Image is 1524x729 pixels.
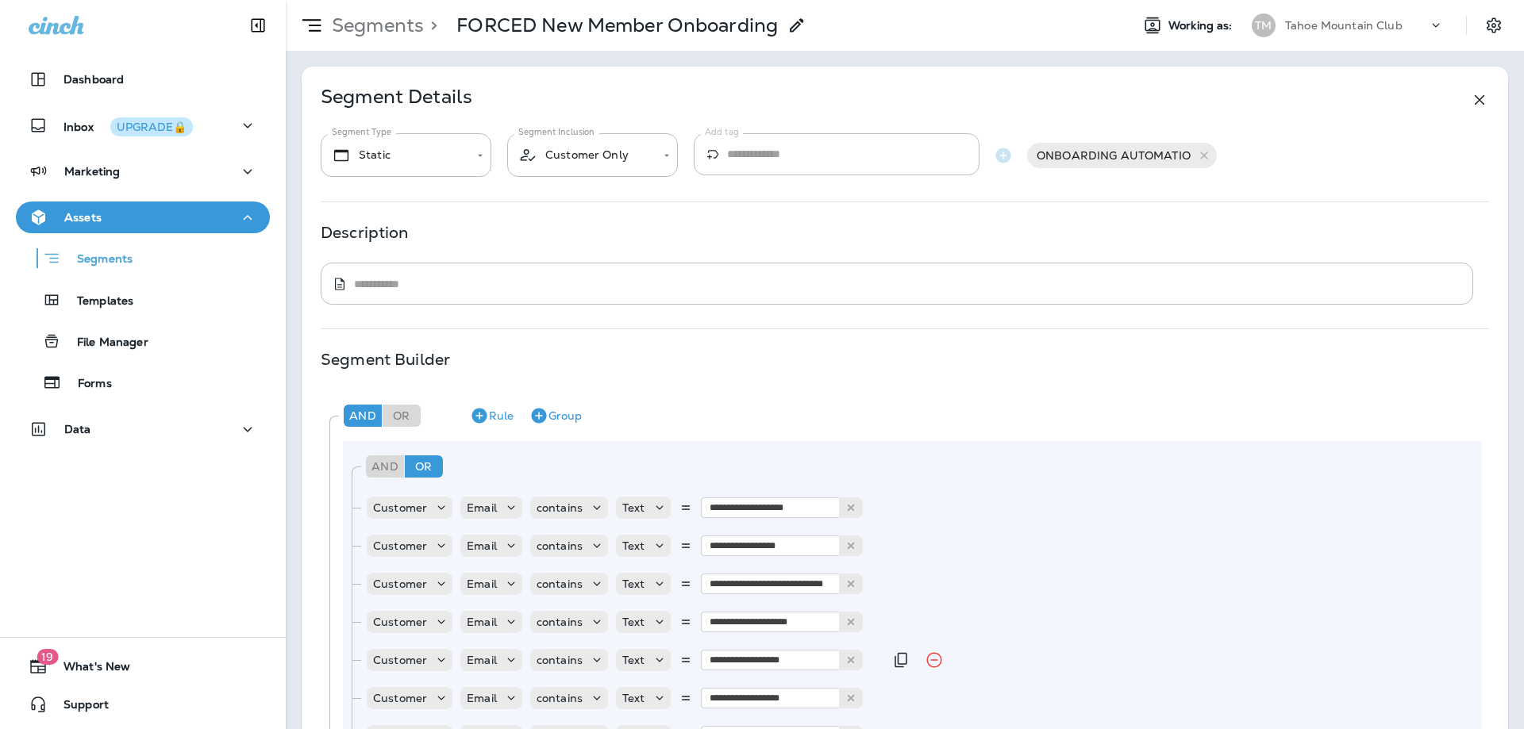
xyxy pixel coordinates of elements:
label: Add tag [705,126,739,138]
p: contains [537,616,583,628]
button: Data [16,413,270,445]
p: Email [467,577,497,590]
div: And [344,405,382,427]
button: Dashboard [16,63,270,95]
p: Segment Details [321,90,472,109]
p: Customer [373,501,427,514]
p: File Manager [61,336,148,351]
button: Assets [16,201,270,233]
span: What's New [48,660,130,679]
p: Segments [61,252,133,268]
button: Settings [1480,11,1508,40]
p: contains [537,501,583,514]
p: Data [64,423,91,435]
button: Group [523,403,588,428]
p: Text [622,539,645,552]
div: TM [1252,13,1276,37]
p: Templates [61,294,133,309]
p: Text [622,616,645,628]
button: Remove Rule [918,644,950,676]
p: Segment Builder [321,353,450,366]
p: Text [622,654,645,666]
p: Email [467,654,497,666]
p: Customer [373,539,427,552]
p: Customer [373,577,427,590]
p: Email [467,692,497,704]
div: Or [405,455,443,478]
button: Collapse Sidebar [236,10,280,41]
p: Customer [373,692,427,704]
label: Segment Inclusion [518,126,595,138]
p: FORCED New Member Onboarding [456,13,778,37]
p: contains [537,539,583,552]
span: Support [48,698,109,717]
span: Working as: [1168,19,1236,33]
div: Or [383,405,421,427]
button: Segments [16,241,270,275]
p: Description [321,226,409,239]
button: 19What's New [16,650,270,682]
p: Text [622,501,645,514]
p: Email [467,616,497,628]
button: File Manager [16,324,270,358]
div: Customer Only [518,145,652,165]
p: Segments [325,13,424,37]
p: Tahoe Mountain Club [1285,19,1403,32]
p: Text [622,577,645,590]
p: contains [537,692,583,704]
span: 19 [37,649,58,665]
p: Inbox [63,117,193,134]
button: Rule [464,403,520,428]
p: Email [467,539,497,552]
span: ONBOARDING AUTOMATIO [1027,149,1200,162]
p: contains [537,577,583,590]
div: And [366,455,404,478]
p: Customer [373,654,427,666]
label: Segment Type [332,126,391,138]
p: contains [537,654,583,666]
button: Forms [16,366,270,399]
p: > [424,13,437,37]
button: Support [16,689,270,720]
div: UPGRADE🔒 [117,121,187,132]
button: Duplicate Rule [885,644,917,676]
p: Assets [64,211,102,224]
button: InboxUPGRADE🔒 [16,109,270,141]
p: Email [467,501,497,514]
p: Dashboard [63,73,124,86]
button: Templates [16,283,270,317]
div: ONBOARDING AUTOMATIO [1027,143,1217,168]
button: UPGRADE🔒 [110,117,193,136]
p: Text [622,692,645,704]
p: Marketing [64,165,120,178]
button: Marketing [16,155,270,187]
p: Forms [62,377,112,392]
div: Static [332,146,466,165]
p: Customer [373,616,427,628]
